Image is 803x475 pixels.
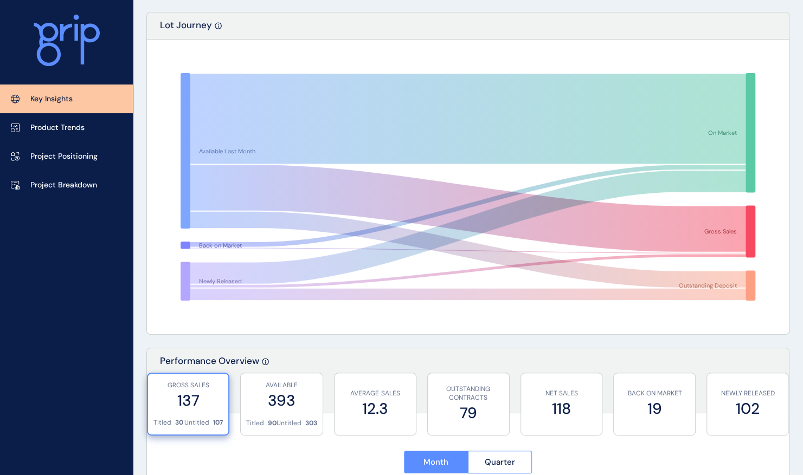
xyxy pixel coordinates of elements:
p: Untitled [277,419,301,428]
p: OUTSTANDING CONTRACTS [433,385,504,403]
label: 12.3 [340,398,410,419]
span: Month [423,457,448,467]
p: GROSS SALES [153,381,223,390]
p: 30 [175,418,183,427]
label: 137 [153,390,223,411]
label: 19 [619,398,690,419]
p: NEWLY RELEASED [712,389,783,398]
p: AVAILABLE [246,381,317,390]
p: Product Trends [30,122,85,133]
p: Titled [246,419,264,428]
p: Performance Overview [160,355,259,413]
button: Month [404,451,468,473]
p: Lot Journey [160,19,212,39]
p: NET SALES [526,389,597,398]
p: Key Insights [30,94,73,105]
p: BACK ON MARKET [619,389,690,398]
p: Project Breakdown [30,180,97,191]
label: 393 [246,390,317,411]
p: Project Positioning [30,151,98,162]
p: 90 [268,419,277,428]
span: Quarter [485,457,515,467]
label: 102 [712,398,783,419]
p: Titled [153,418,171,427]
p: 303 [305,419,317,428]
p: 107 [213,418,223,427]
p: AVERAGE SALES [340,389,410,398]
label: 79 [433,402,504,424]
button: Quarter [468,451,532,473]
p: Untitled [184,418,209,427]
label: 118 [526,398,597,419]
